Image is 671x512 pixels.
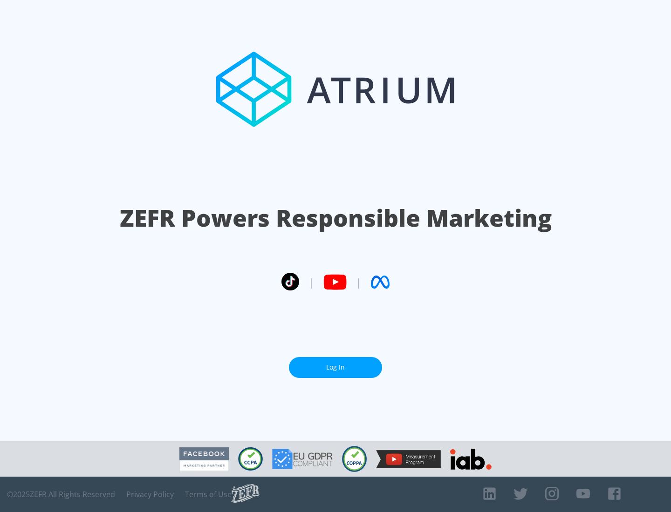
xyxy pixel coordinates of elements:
h1: ZEFR Powers Responsible Marketing [120,202,552,234]
img: IAB [450,449,492,470]
a: Log In [289,357,382,378]
img: Facebook Marketing Partner [179,447,229,471]
span: | [308,275,314,289]
a: Privacy Policy [126,490,174,499]
img: GDPR Compliant [272,449,333,469]
span: | [356,275,362,289]
img: COPPA Compliant [342,446,367,472]
img: CCPA Compliant [238,447,263,471]
a: Terms of Use [185,490,232,499]
img: YouTube Measurement Program [376,450,441,468]
span: © 2025 ZEFR All Rights Reserved [7,490,115,499]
